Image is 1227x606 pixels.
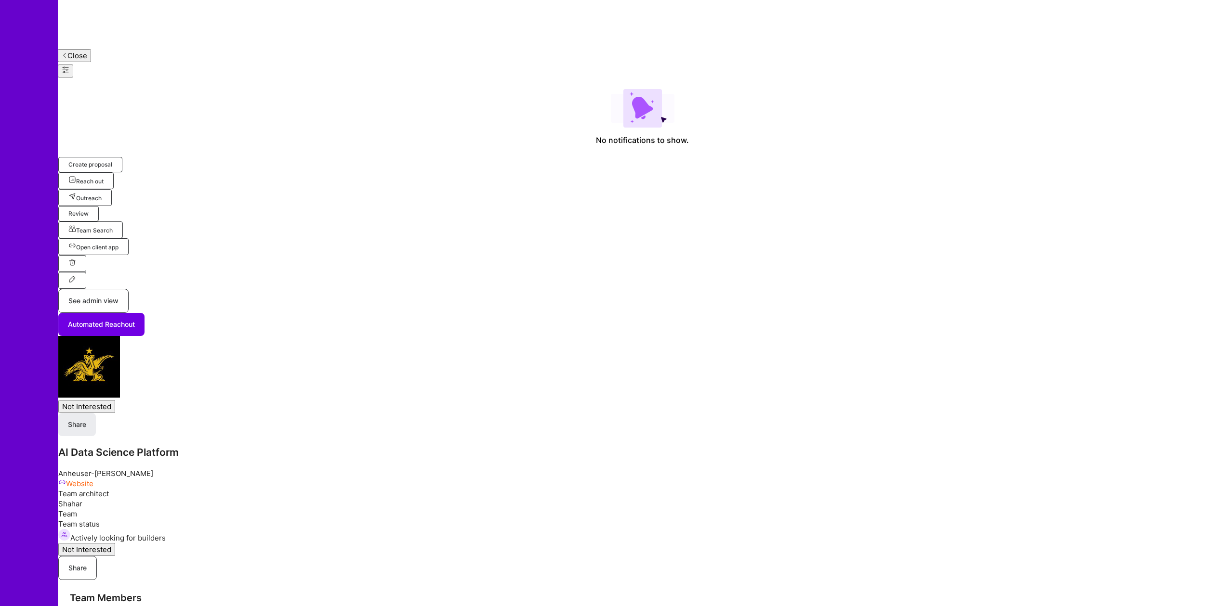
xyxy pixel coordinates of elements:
span: Team architect [58,489,109,498]
span: No notifications to show. [596,135,689,145]
button: Open client app [58,238,129,255]
img: Actively looking for builders [58,529,70,541]
span: Actively looking for builders [70,533,166,542]
img: Company Logo [58,336,120,398]
button: Close [58,49,91,62]
button: Not Interested [58,543,115,556]
span: Team [58,509,77,518]
a: Website [58,479,93,488]
button: Team Search [58,221,123,238]
span: Create proposal [68,160,112,169]
span: Not Interested [62,401,111,412]
button: Review [58,206,99,221]
img: empty [611,89,674,128]
button: Outreach [58,189,112,206]
span: Open client app [68,242,119,252]
span: Share [68,563,87,573]
div: Anheuser-[PERSON_NAME] [58,468,1227,478]
button: Share [58,413,96,436]
div: Shahar [58,499,1227,509]
span: Share [68,420,86,429]
span: Review [68,209,89,218]
a: sign inSign In [58,20,1227,49]
div: Team Members [70,592,509,604]
span: Automated Reachout [68,320,135,329]
h3: AI Data Science Platform [58,446,1227,458]
span: Team status [58,519,100,529]
button: Share [58,556,97,580]
span: Not Interested [62,544,111,554]
button: Create proposal [58,157,122,172]
span: Reach out [68,176,104,186]
button: Automated Reachout [58,313,145,336]
span: See admin view [68,296,119,306]
span: Team Search [68,225,113,235]
div: Sign In [633,39,651,49]
span: Outreach [68,193,102,203]
button: Not Interested [58,400,115,413]
img: sign in [632,20,651,39]
button: Reach out [58,172,114,189]
button: See admin view [58,289,129,313]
